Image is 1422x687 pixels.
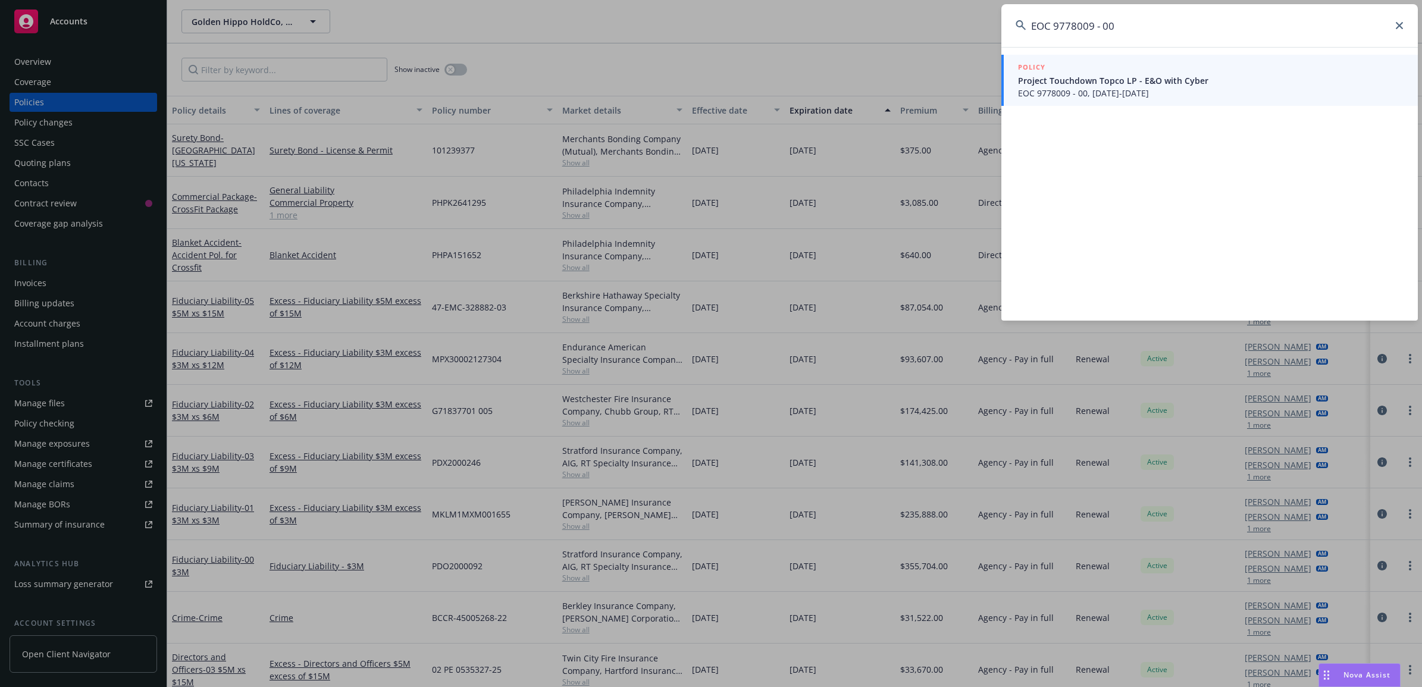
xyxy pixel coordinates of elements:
[1018,87,1404,99] span: EOC 9778009 - 00, [DATE]-[DATE]
[1018,74,1404,87] span: Project Touchdown Topco LP - E&O with Cyber
[1318,663,1401,687] button: Nova Assist
[1001,55,1418,106] a: POLICYProject Touchdown Topco LP - E&O with CyberEOC 9778009 - 00, [DATE]-[DATE]
[1001,4,1418,47] input: Search...
[1018,61,1045,73] h5: POLICY
[1343,670,1390,680] span: Nova Assist
[1319,664,1334,686] div: Drag to move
